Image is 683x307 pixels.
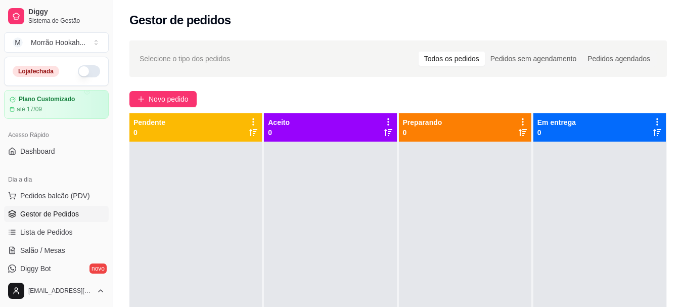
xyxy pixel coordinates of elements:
a: DiggySistema de Gestão [4,4,109,28]
a: Plano Customizadoaté 17/09 [4,90,109,119]
a: Lista de Pedidos [4,224,109,240]
button: Pedidos balcão (PDV) [4,188,109,204]
span: Novo pedido [149,94,189,105]
p: 0 [268,127,290,138]
button: Select a team [4,32,109,53]
div: Dia a dia [4,171,109,188]
button: [EMAIL_ADDRESS][DOMAIN_NAME] [4,279,109,303]
div: Acesso Rápido [4,127,109,143]
div: Loja fechada [13,66,59,77]
div: Morrão Hookah ... [31,37,85,48]
span: Lista de Pedidos [20,227,73,237]
span: Sistema de Gestão [28,17,105,25]
span: Salão / Mesas [20,245,65,255]
p: 0 [537,127,576,138]
h2: Gestor de pedidos [129,12,231,28]
p: 0 [403,127,442,138]
a: Diggy Botnovo [4,260,109,277]
p: Pendente [133,117,165,127]
p: Aceito [268,117,290,127]
span: plus [138,96,145,103]
article: Plano Customizado [19,96,75,103]
div: Pedidos sem agendamento [485,52,582,66]
p: Preparando [403,117,442,127]
a: Dashboard [4,143,109,159]
a: Salão / Mesas [4,242,109,258]
p: Em entrega [537,117,576,127]
span: [EMAIL_ADDRESS][DOMAIN_NAME] [28,287,93,295]
button: Novo pedido [129,91,197,107]
span: M [13,37,23,48]
span: Pedidos balcão (PDV) [20,191,90,201]
p: 0 [133,127,165,138]
a: Gestor de Pedidos [4,206,109,222]
div: Todos os pedidos [419,52,485,66]
span: Diggy [28,8,105,17]
span: Dashboard [20,146,55,156]
span: Gestor de Pedidos [20,209,79,219]
div: Pedidos agendados [582,52,656,66]
span: Selecione o tipo dos pedidos [140,53,230,64]
span: Diggy Bot [20,264,51,274]
article: até 17/09 [17,105,42,113]
button: Alterar Status [78,65,100,77]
